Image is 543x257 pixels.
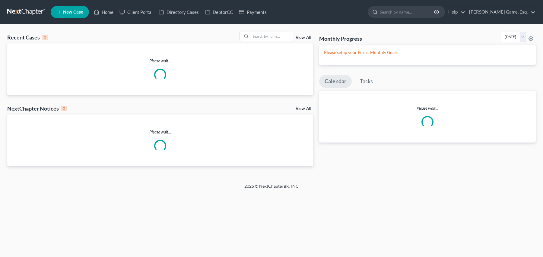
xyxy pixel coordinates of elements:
[42,35,48,40] div: 0
[319,75,352,88] a: Calendar
[236,7,270,17] a: Payments
[202,7,236,17] a: DebtorCC
[251,32,293,41] input: Search by name...
[116,7,156,17] a: Client Portal
[324,49,531,55] p: Please setup your Firm's Monthly Goals
[380,6,435,17] input: Search by name...
[319,35,362,42] h3: Monthly Progress
[7,34,48,41] div: Recent Cases
[296,36,311,40] a: View All
[7,129,313,135] p: Please wait...
[100,183,443,194] div: 2025 © NextChapterBK, INC
[354,75,378,88] a: Tasks
[319,105,536,111] p: Please wait...
[7,105,67,112] div: NextChapter Notices
[61,106,67,111] div: 0
[7,58,313,64] p: Please wait...
[91,7,116,17] a: Home
[156,7,202,17] a: Directory Cases
[63,10,83,14] span: New Case
[445,7,465,17] a: Help
[296,107,311,111] a: View All
[466,7,535,17] a: [PERSON_NAME] Game, Esq.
